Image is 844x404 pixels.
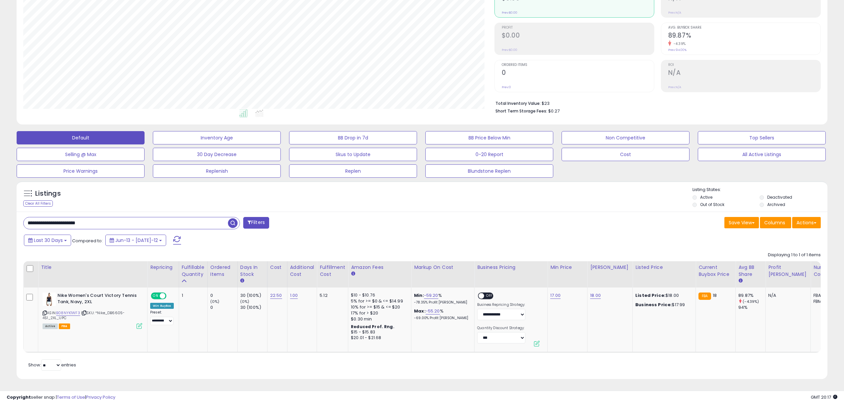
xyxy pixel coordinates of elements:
[425,164,553,178] button: Blundstone Replen
[320,293,343,299] div: 5.12
[240,304,267,310] div: 30 (100%)
[59,323,70,329] span: FBA
[813,293,835,299] div: FBA: 0
[495,99,816,107] li: $23
[289,131,417,144] button: BB Drop in 7d
[289,148,417,161] button: Skus to Update
[768,264,808,278] div: Profit [PERSON_NAME]
[414,308,426,314] b: Max:
[477,264,545,271] div: Business Pricing
[411,261,475,288] th: The percentage added to the cost of goods (COGS) that forms the calculator for Min & Max prices.
[351,310,406,316] div: 17% for > $20
[668,11,681,15] small: Prev: N/A
[270,264,284,271] div: Cost
[351,264,408,271] div: Amazon Fees
[700,202,724,207] label: Out of Stock
[351,329,406,335] div: $15 - $15.83
[590,292,601,299] a: 18.00
[72,238,103,244] span: Compared to:
[562,148,689,161] button: Cost
[57,293,138,306] b: Nike Women's Court Victory Tennis Tank, Navy, 2XL
[240,278,244,284] small: Days In Stock.
[153,164,281,178] button: Replenish
[698,148,826,161] button: All Active Listings
[43,293,142,328] div: ASIN:
[768,252,821,258] div: Displaying 1 to 1 of 1 items
[182,264,205,278] div: Fulfillable Quantity
[738,293,765,299] div: 89.87%
[351,293,406,298] div: $10 - $10.76
[182,293,202,299] div: 1
[792,217,821,228] button: Actions
[290,292,298,299] a: 1.00
[414,308,469,320] div: %
[115,237,158,244] span: Jun-13 - [DATE]-12
[270,292,282,299] a: 22.50
[210,299,220,304] small: (0%)
[150,264,176,271] div: Repricing
[698,293,711,300] small: FBA
[502,85,511,89] small: Prev: 0
[426,308,440,314] a: -55.20
[41,264,145,271] div: Title
[23,200,53,207] div: Clear All Filters
[43,310,125,320] span: | SKU: *Nike_DB6605-451_2XL_UPC
[484,293,495,299] span: OFF
[550,292,561,299] a: 17.00
[550,264,584,271] div: Min Price
[150,303,174,309] div: Win BuyBox
[240,299,250,304] small: (0%)
[351,316,406,322] div: $0.30 min
[738,278,742,284] small: Avg BB Share.
[57,394,85,400] a: Terms of Use
[17,148,145,161] button: Selling @ Max
[698,131,826,144] button: Top Sellers
[767,202,785,207] label: Archived
[43,323,58,329] span: All listings currently available for purchase on Amazon
[635,264,693,271] div: Listed Price
[56,310,80,316] a: B08NYK1WF3
[562,131,689,144] button: Non Competitive
[414,300,469,305] p: -78.35% Profit [PERSON_NAME]
[351,271,355,277] small: Amazon Fees.
[28,362,76,368] span: Show: entries
[24,235,71,246] button: Last 30 Days
[240,293,267,299] div: 30 (100%)
[210,304,237,310] div: 0
[698,264,733,278] div: Current Buybox Price
[760,217,791,228] button: Columns
[105,235,166,246] button: Jun-13 - [DATE]-12
[502,32,654,41] h2: $0.00
[425,131,553,144] button: BB Price Below Min
[414,292,424,299] b: Min:
[240,264,264,278] div: Days In Stock
[243,217,269,229] button: Filters
[150,310,174,325] div: Preset:
[738,264,763,278] div: Avg BB Share
[477,326,525,330] label: Quantity Discount Strategy:
[668,85,681,89] small: Prev: N/A
[86,394,115,400] a: Privacy Policy
[152,293,160,299] span: ON
[724,217,759,228] button: Save View
[351,335,406,341] div: $20.01 - $21.68
[671,41,686,46] small: -4.39%
[502,48,517,52] small: Prev: $0.00
[351,304,406,310] div: 10% for >= $15 & <= $20
[34,237,63,244] span: Last 30 Days
[548,108,560,114] span: $0.27
[713,292,717,299] span: 18
[502,26,654,30] span: Profit
[635,302,690,308] div: $17.99
[668,26,820,30] span: Avg. Buybox Share
[35,189,61,198] h5: Listings
[700,194,712,200] label: Active
[414,264,472,271] div: Markup on Cost
[351,324,394,329] b: Reduced Prof. Rng.
[153,131,281,144] button: Inventory Age
[767,194,792,200] label: Deactivated
[738,304,765,310] div: 94%
[668,32,820,41] h2: 89.87%
[692,187,827,193] p: Listing States:
[635,293,690,299] div: $18.00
